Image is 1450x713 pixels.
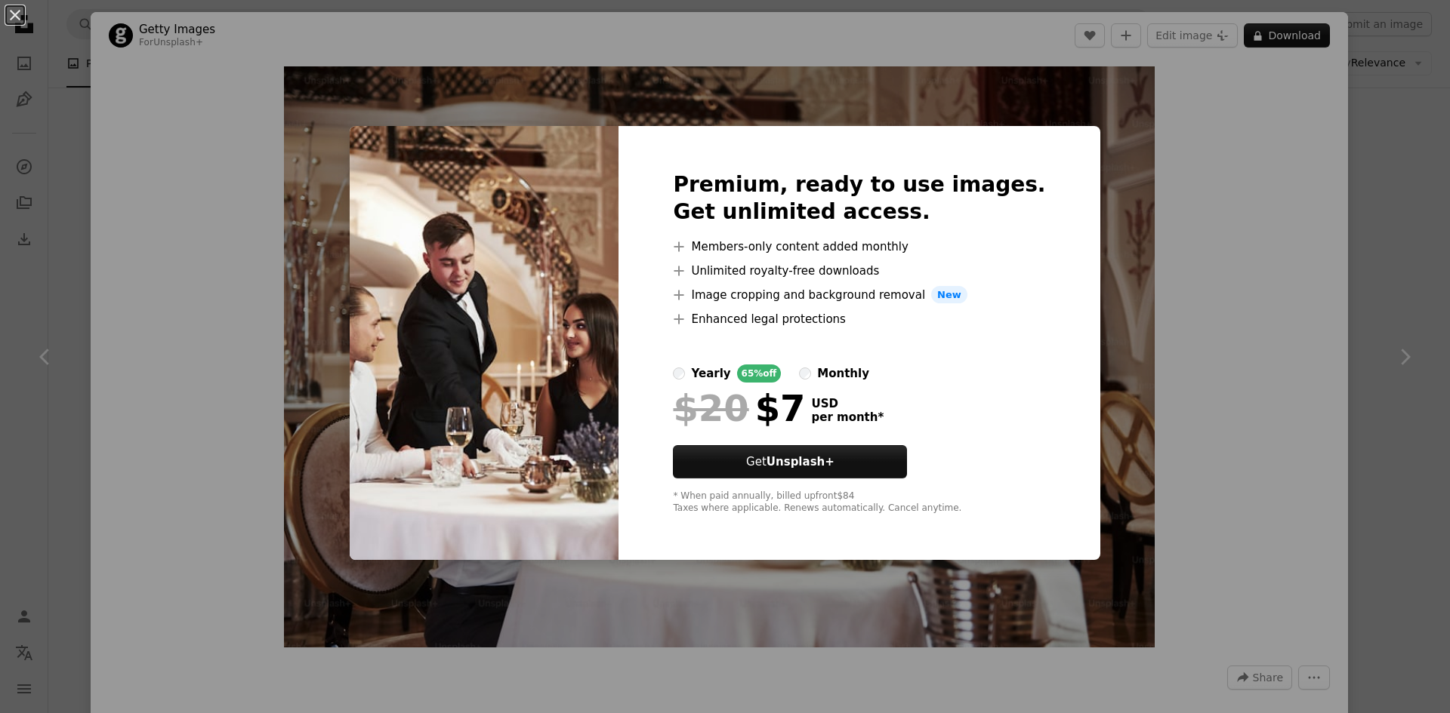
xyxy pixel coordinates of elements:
h2: Premium, ready to use images. Get unlimited access. [673,171,1045,226]
span: New [931,286,967,304]
input: monthly [799,367,811,380]
div: monthly [817,364,869,383]
strong: Unsplash+ [767,455,835,469]
div: yearly [691,364,730,383]
li: Image cropping and background removal [673,286,1045,304]
span: $20 [673,389,748,428]
div: $7 [673,389,805,428]
li: Unlimited royalty-free downloads [673,262,1045,280]
span: per month * [811,410,884,424]
button: GetUnsplash+ [673,445,907,478]
div: 65% off [737,364,782,383]
span: USD [811,397,884,410]
li: Members-only content added monthly [673,238,1045,256]
img: premium_photo-1661371792226-767cb88af3f3 [350,126,619,561]
li: Enhanced legal protections [673,310,1045,328]
div: * When paid annually, billed upfront $84 Taxes where applicable. Renews automatically. Cancel any... [673,490,1045,515]
input: yearly65%off [673,367,685,380]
